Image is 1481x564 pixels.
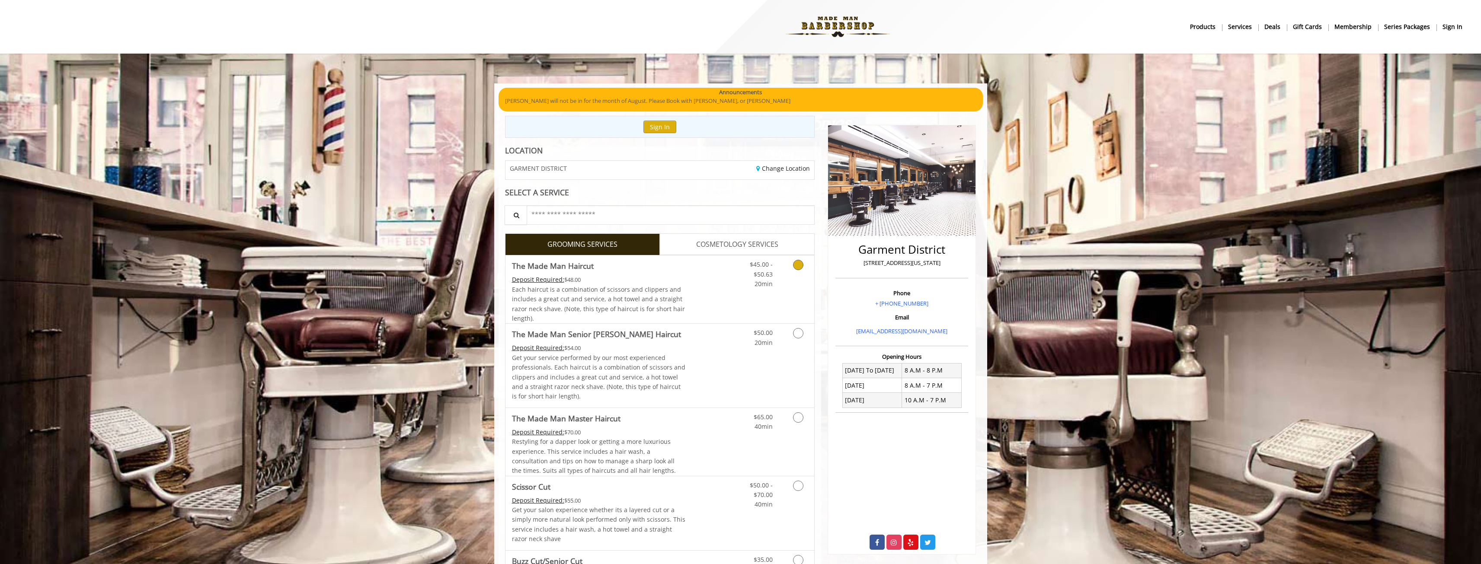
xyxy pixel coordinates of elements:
[835,354,968,360] h3: Opening Hours
[512,481,550,493] b: Scissor Cut
[512,260,594,272] b: The Made Man Haircut
[755,500,773,508] span: 40min
[755,422,773,430] span: 40min
[838,314,966,320] h3: Email
[1190,22,1216,32] b: products
[512,428,564,436] span: This service needs some Advance to be paid before we block your appointment
[512,496,686,505] div: $55.00
[842,378,902,393] td: [DATE]
[512,496,564,504] span: This service needs some Advance to be paid before we block your appointment
[1334,22,1372,32] b: Membership
[512,328,681,340] b: The Made Man Senior [PERSON_NAME] Haircut
[547,239,617,250] span: GROOMING SERVICES
[875,300,928,307] a: + [PHONE_NUMBER]
[719,88,762,97] b: Announcements
[510,165,567,172] span: GARMENT DISTRICT
[754,328,773,337] span: $50.00
[1228,22,1252,32] b: Services
[512,275,686,284] div: $48.00
[512,412,621,424] b: The Made Man Master Haircut
[838,258,966,268] p: [STREET_ADDRESS][US_STATE]
[1436,20,1468,33] a: sign insign in
[512,427,686,437] div: $70.00
[1443,22,1462,32] b: sign in
[1378,20,1436,33] a: Series packagesSeries packages
[750,481,773,499] span: $50.00 - $70.00
[512,343,686,353] div: $54.00
[1293,22,1322,32] b: gift cards
[512,437,676,475] span: Restyling for a dapper look or getting a more luxurious experience. This service includes a hair ...
[505,145,543,156] b: LOCATION
[902,363,962,378] td: 8 A.M - 8 P.M
[512,275,564,284] span: This service needs some Advance to be paid before we block your appointment
[1264,22,1280,32] b: Deals
[1258,20,1287,33] a: DealsDeals
[696,239,778,250] span: COSMETOLOGY SERVICES
[842,393,902,408] td: [DATE]
[1287,20,1328,33] a: Gift cardsgift cards
[505,205,527,225] button: Service Search
[838,243,966,256] h2: Garment District
[754,555,773,564] span: $35.00
[1184,20,1222,33] a: Productsproducts
[505,188,815,197] div: SELECT A SERVICE
[1384,22,1430,32] b: Series packages
[643,121,676,133] button: Sign In
[902,378,962,393] td: 8 A.M - 7 P.M
[1222,20,1258,33] a: ServicesServices
[856,327,947,335] a: [EMAIL_ADDRESS][DOMAIN_NAME]
[838,290,966,296] h3: Phone
[750,260,773,278] span: $45.00 - $50.63
[778,3,897,51] img: Made Man Barbershop logo
[755,338,773,347] span: 20min
[754,413,773,421] span: $65.00
[1328,20,1378,33] a: MembershipMembership
[842,363,902,378] td: [DATE] To [DATE]
[756,164,810,172] a: Change Location
[902,393,962,408] td: 10 A.M - 7 P.M
[755,280,773,288] span: 20min
[512,353,686,401] p: Get your service performed by our most experienced professionals. Each haircut is a combination o...
[505,96,976,105] p: [PERSON_NAME] will not be in for the month of August. Please Book with [PERSON_NAME], or [PERSON_...
[512,344,564,352] span: This service needs some Advance to be paid before we block your appointment
[512,505,686,544] p: Get your salon experience whether its a layered cut or a simply more natural look performed only ...
[512,285,685,322] span: Each haircut is a combination of scissors and clippers and includes a great cut and service, a ho...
